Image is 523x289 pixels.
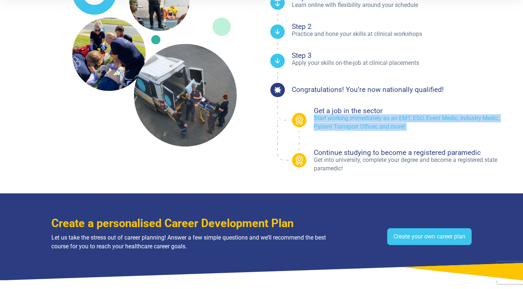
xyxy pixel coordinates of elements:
[51,233,329,251] p: Let us take the stress out of career planning! Answer a few simple questions and we’ll recommend ...
[314,149,514,156] h4: Continue studying to become a registered paramedic
[292,59,514,67] p: Apply your skills on-the-job at clinical placements
[292,86,444,93] h4: Congratulations! You’re now nationally qualified!
[292,23,514,30] h4: Step 2
[387,228,472,245] a: Create your own career plan
[292,30,514,38] p: Practice and hone your skills at clinical workshops
[314,156,514,173] p: Get into university, complete your degree and become a registered state paramedic!
[292,1,514,9] p: Learn online with flexibility around your schedule
[51,217,329,230] h3: Create a personalised Career Development Plan
[314,114,514,131] p: Start working immediately as an EMT, ESO, Event Medic, Industry Medic, Patient Transport Officer,...
[292,52,514,59] h4: Step 3
[314,107,514,114] h4: Get a job in the sector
